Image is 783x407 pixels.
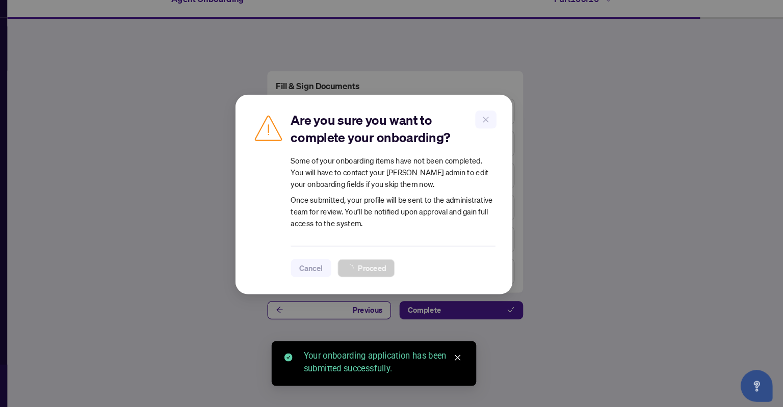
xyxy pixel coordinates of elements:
article: Once submitted, your profile will be sent to the administrative team for review. You’ll be notifi... [312,165,508,236]
button: Cancel [312,265,351,283]
h2: Are you sure you want to complete your onboarding? [312,124,508,157]
span: close [468,356,475,363]
button: Open asap [742,371,773,402]
a: Close [466,354,477,365]
span: check-circle [306,356,314,363]
button: Proceed [357,265,411,283]
img: Caution Icon [275,124,306,155]
div: Your onboarding application has been submitted successfully. [324,352,477,376]
div: Some of your onboarding items have not been completed. You will have to contact your [PERSON_NAME... [312,165,508,199]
